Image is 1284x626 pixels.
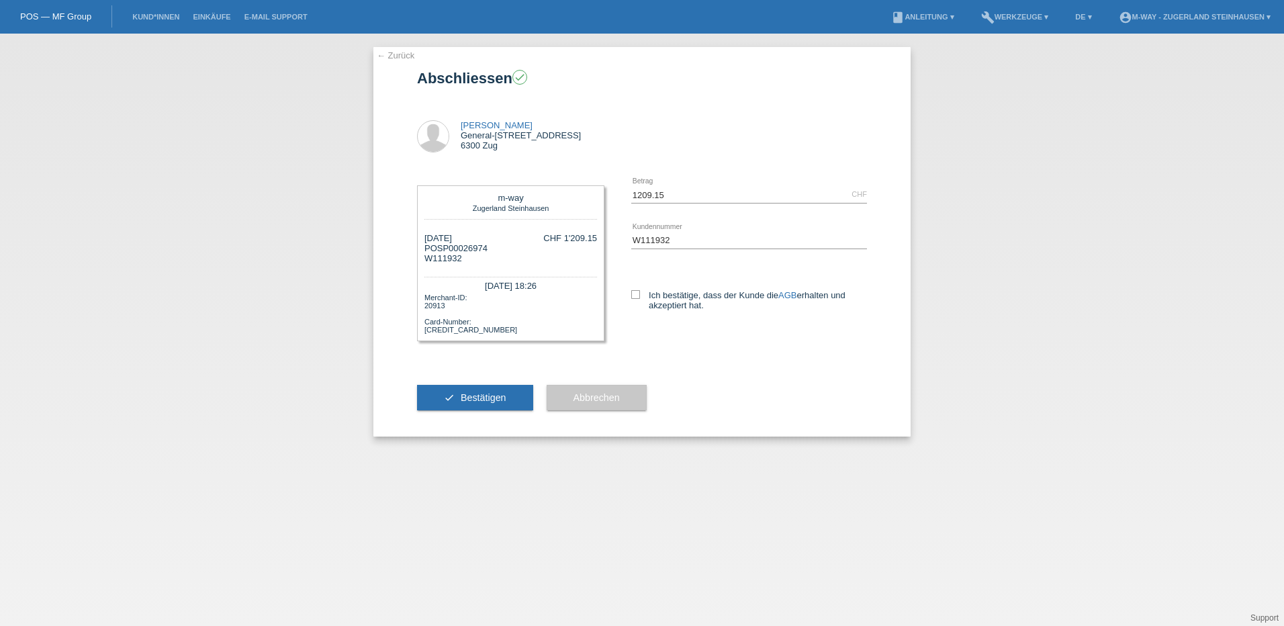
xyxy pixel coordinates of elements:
[778,290,796,300] a: AGB
[1112,13,1277,21] a: account_circlem-way - Zugerland Steinhausen ▾
[981,11,995,24] i: build
[238,13,314,21] a: E-Mail Support
[891,11,905,24] i: book
[20,11,91,21] a: POS — MF Group
[974,13,1056,21] a: buildWerkzeuge ▾
[461,120,533,130] a: [PERSON_NAME]
[377,50,414,60] a: ← Zurück
[1250,613,1279,623] a: Support
[417,70,867,87] h1: Abschliessen
[424,277,597,292] div: [DATE] 18:26
[547,385,647,410] button: Abbrechen
[1119,11,1132,24] i: account_circle
[417,385,533,410] button: check Bestätigen
[424,253,462,263] span: W111932
[424,233,488,263] div: [DATE] POSP00026974
[514,71,526,83] i: check
[461,392,506,403] span: Bestätigen
[1068,13,1098,21] a: DE ▾
[428,203,594,212] div: Zugerland Steinhausen
[444,392,455,403] i: check
[186,13,237,21] a: Einkäufe
[543,233,597,243] div: CHF 1'209.15
[852,190,867,198] div: CHF
[884,13,960,21] a: bookAnleitung ▾
[428,193,594,203] div: m-way
[631,290,867,310] label: Ich bestätige, dass der Kunde die erhalten und akzeptiert hat.
[424,292,597,334] div: Merchant-ID: 20913 Card-Number: [CREDIT_CARD_NUMBER]
[461,120,581,150] div: General-[STREET_ADDRESS] 6300 Zug
[126,13,186,21] a: Kund*innen
[574,392,620,403] span: Abbrechen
